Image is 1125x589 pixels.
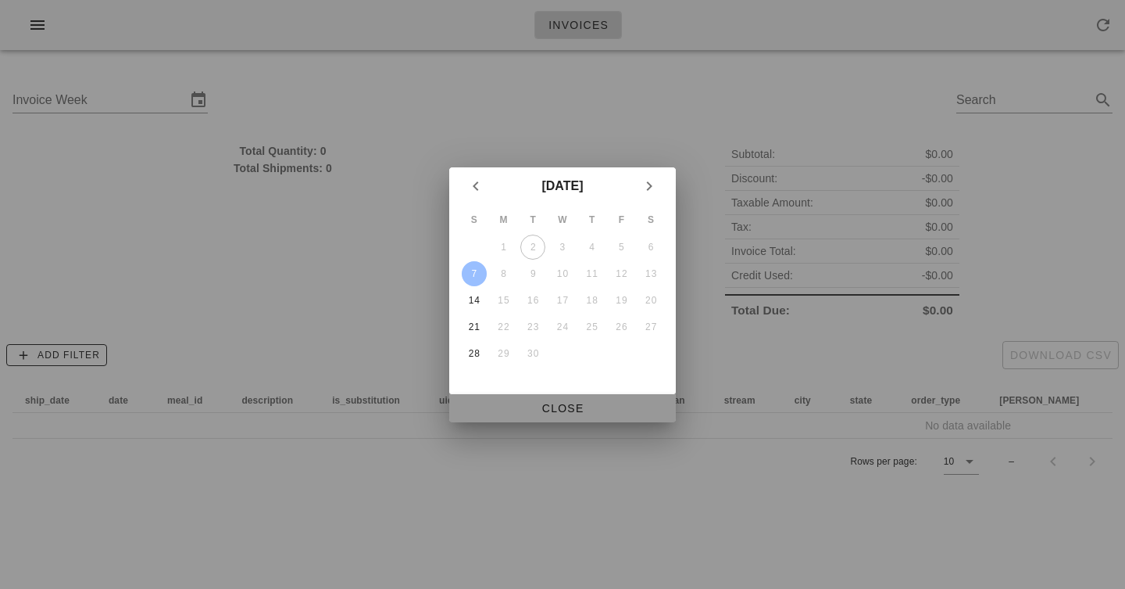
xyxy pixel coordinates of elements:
button: Previous month [462,172,490,200]
button: 21 [462,314,487,339]
th: T [519,207,547,233]
th: W [548,207,577,233]
button: 14 [462,288,487,313]
button: [DATE] [535,171,589,202]
div: 28 [462,348,487,359]
th: T [578,207,606,233]
th: M [490,207,518,233]
div: 14 [462,295,487,306]
button: Next month [635,172,663,200]
button: 28 [462,341,487,366]
span: Close [462,402,663,415]
th: S [460,207,488,233]
button: Close [449,394,676,422]
th: S [637,207,665,233]
div: 21 [462,321,487,332]
th: F [608,207,636,233]
button: 7 [462,261,487,286]
div: 7 [462,268,487,279]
